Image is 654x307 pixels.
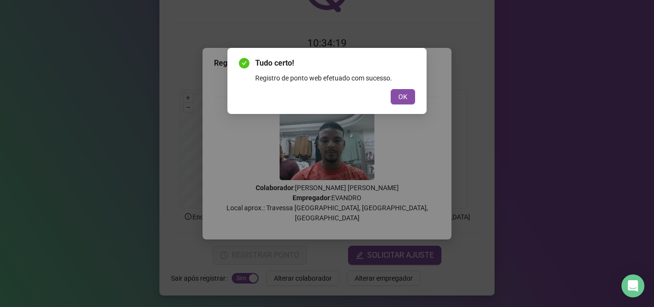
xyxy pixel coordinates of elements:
button: OK [391,89,415,104]
span: check-circle [239,58,249,68]
div: Registro de ponto web efetuado com sucesso. [255,73,415,83]
span: OK [398,91,407,102]
span: Tudo certo! [255,57,415,69]
div: Open Intercom Messenger [621,274,644,297]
